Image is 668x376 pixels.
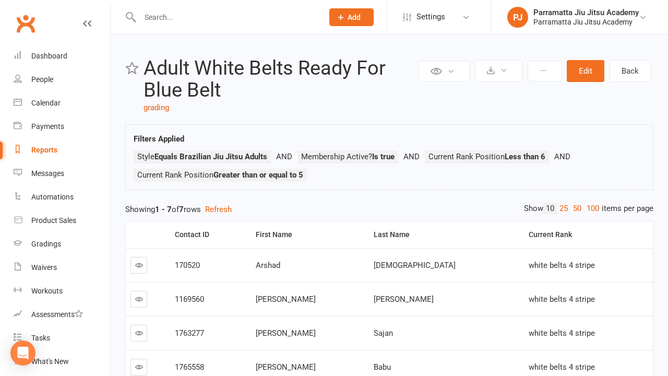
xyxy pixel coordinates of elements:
[31,52,67,60] div: Dashboard
[31,334,50,342] div: Tasks
[14,68,110,91] a: People
[31,310,83,319] div: Assessments
[137,10,316,25] input: Search...
[31,357,69,366] div: What's New
[213,170,303,180] strong: Greater than or equal to 5
[374,261,456,270] span: [DEMOGRAPHIC_DATA]
[529,295,595,304] span: white belts 4 stripe
[13,10,39,37] a: Clubworx
[557,203,570,214] a: 25
[529,328,595,338] span: white belts 4 stripe
[175,261,200,270] span: 170520
[31,169,64,178] div: Messages
[175,328,204,338] span: 1763277
[584,203,602,214] a: 100
[14,350,110,373] a: What's New
[428,152,545,161] span: Current Rank Position
[179,205,184,214] strong: 7
[14,162,110,185] a: Messages
[10,340,35,366] div: Open Intercom Messenger
[137,170,303,180] span: Current Rank Position
[137,152,267,161] span: Style
[14,256,110,279] a: Waivers
[154,152,267,161] strong: Equals Brazilian Jiu Jitsu Adults
[144,57,416,101] h2: Adult White Belts Ready For Blue Belt
[14,138,110,162] a: Reports
[14,232,110,256] a: Gradings
[256,328,316,338] span: [PERSON_NAME]
[125,203,653,216] div: Showing of rows
[14,209,110,232] a: Product Sales
[348,13,361,21] span: Add
[256,295,316,304] span: [PERSON_NAME]
[533,8,639,17] div: Parramatta Jiu Jitsu Academy
[14,303,110,326] a: Assessments
[529,231,645,239] div: Current Rank
[31,146,57,154] div: Reports
[524,203,653,214] div: Show items per page
[175,231,243,239] div: Contact ID
[505,152,545,161] strong: Less than 6
[14,185,110,209] a: Automations
[155,205,172,214] strong: 1 - 7
[175,362,204,372] span: 1765558
[301,152,395,161] span: Membership Active?
[31,99,61,107] div: Calendar
[31,193,74,201] div: Automations
[543,203,557,214] a: 10
[533,17,639,27] div: Parramatta Jiu Jitsu Academy
[256,362,316,372] span: [PERSON_NAME]
[175,295,204,304] span: 1169560
[14,91,110,115] a: Calendar
[372,152,395,161] strong: Is true
[31,122,64,131] div: Payments
[31,263,57,272] div: Waivers
[205,203,232,216] button: Refresh
[14,44,110,68] a: Dashboard
[507,7,528,28] div: PJ
[374,295,434,304] span: [PERSON_NAME]
[256,231,361,239] div: First Name
[31,75,53,84] div: People
[567,60,604,82] button: Edit
[329,8,374,26] button: Add
[570,203,584,214] a: 50
[144,103,169,112] a: grading
[134,134,184,144] strong: Filters Applied
[31,287,63,295] div: Workouts
[416,5,445,29] span: Settings
[374,362,391,372] span: Babu
[14,115,110,138] a: Payments
[31,240,61,248] div: Gradings
[374,231,516,239] div: Last Name
[14,326,110,350] a: Tasks
[31,216,76,225] div: Product Sales
[14,279,110,303] a: Workouts
[374,328,393,338] span: Sajan
[529,362,595,372] span: white belts 4 stripe
[610,60,651,82] a: Back
[529,261,595,270] span: white belts 4 stripe
[256,261,280,270] span: Arshad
